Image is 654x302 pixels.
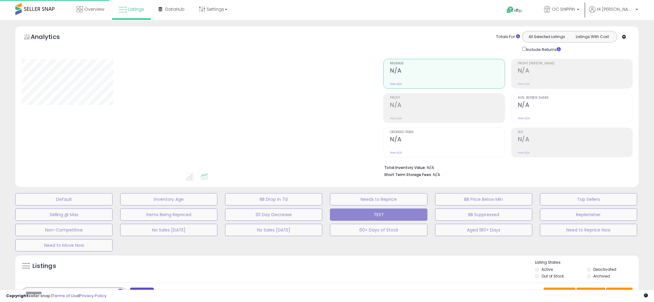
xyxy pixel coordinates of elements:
[84,6,104,12] span: Overview
[518,96,632,100] span: Avg. Buybox Share
[390,62,504,65] span: Revenue
[330,208,427,221] button: TEST
[390,131,504,134] span: Ordered Items
[518,67,632,75] h2: N/A
[390,82,402,86] small: Prev: N/A
[518,117,530,120] small: Prev: N/A
[384,172,432,177] b: Short Term Storage Fees:
[390,151,402,155] small: Prev: N/A
[569,33,615,41] button: Listings With Cost
[589,6,638,20] a: Hi [PERSON_NAME]
[518,101,632,110] h2: N/A
[540,193,637,205] button: Top Sellers
[330,193,427,205] button: Needs to Reprice
[6,293,29,299] strong: Copyright
[15,239,113,251] button: Need to Move Now
[384,163,628,171] li: N/A
[120,193,217,205] button: Inventory Age
[496,34,520,40] div: Totals For
[120,208,217,221] button: Items Being Repriced
[6,293,106,299] div: seller snap | |
[540,208,637,221] button: Replenisher
[390,67,504,75] h2: N/A
[518,136,632,144] h2: N/A
[330,224,427,236] button: 60+ Days of Stock
[15,208,113,221] button: Selling @ Max
[225,193,322,205] button: BB Drop in 7d
[120,224,217,236] button: No Sales [DATE]
[518,151,530,155] small: Prev: N/A
[518,131,632,134] span: ROI
[552,6,575,12] span: OC SHIPPIN
[390,96,504,100] span: Profit
[225,224,322,236] button: No Sales [DATE]
[128,6,144,12] span: Listings
[433,172,440,178] span: N/A
[518,62,632,65] span: Profit [PERSON_NAME]
[502,2,534,20] a: Help
[506,6,514,14] i: Get Help
[31,32,72,43] h5: Analytics
[435,193,532,205] button: BB Price Below Min
[225,208,322,221] button: 30 Day Decrease
[518,82,530,86] small: Prev: N/A
[524,33,570,41] button: All Selected Listings
[435,208,532,221] button: BB Suppressed
[514,8,522,13] span: Help
[390,101,504,110] h2: N/A
[435,224,532,236] button: Aged 180+ Days
[15,224,113,236] button: Non-Competitive
[390,117,402,120] small: Prev: N/A
[15,193,113,205] button: Default
[384,165,426,170] b: Total Inventory Value:
[518,46,568,53] div: Include Returns
[165,6,185,12] span: DataHub
[390,136,504,144] h2: N/A
[540,224,637,236] button: Need to Reprice Now
[597,6,634,12] span: Hi [PERSON_NAME]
